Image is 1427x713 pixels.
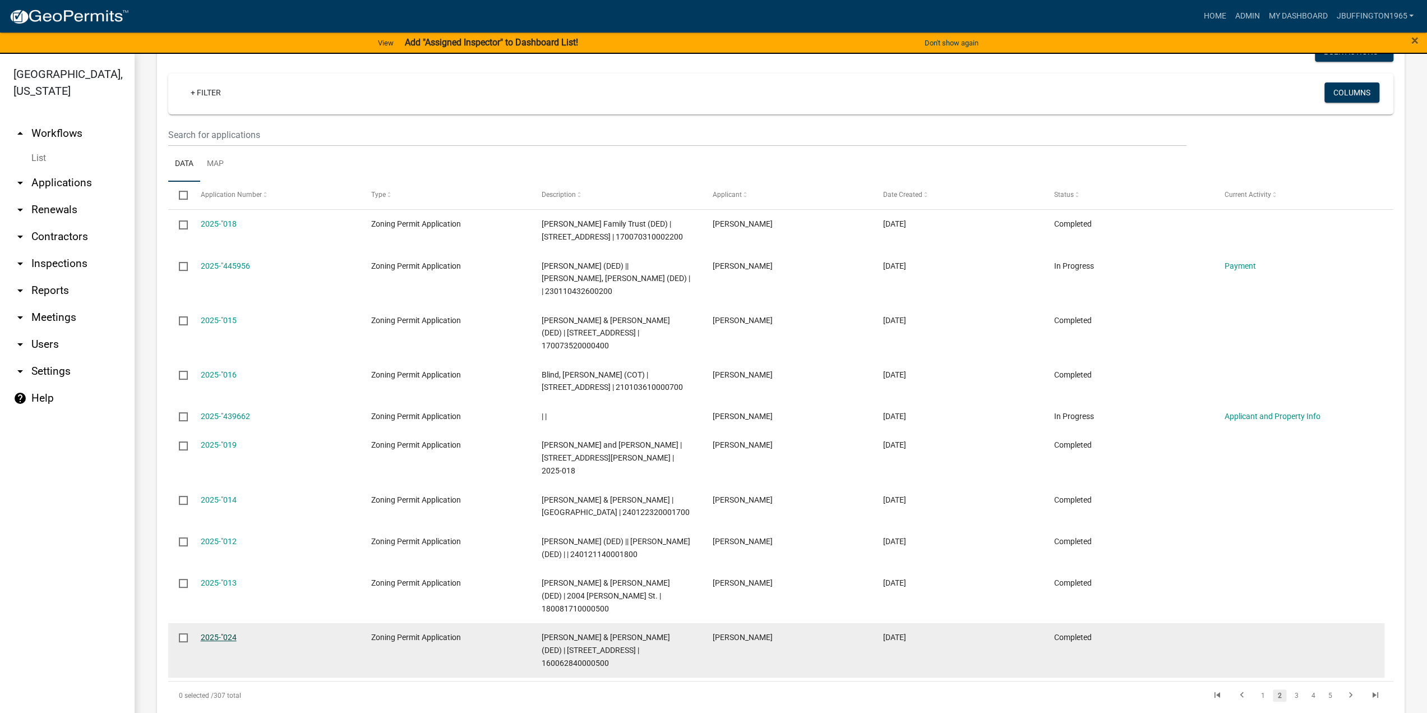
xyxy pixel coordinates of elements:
datatable-header-cell: Applicant [702,182,872,209]
span: 06/24/2025 [883,316,906,325]
a: + Filter [182,82,230,103]
a: Home [1199,6,1230,27]
span: Description [542,191,576,199]
span: Christine M Keck [713,370,773,379]
datatable-header-cell: Date Created [872,182,1043,209]
a: My Dashboard [1264,6,1332,27]
i: arrow_drop_down [13,203,27,217]
datatable-header-cell: Select [168,182,190,209]
datatable-header-cell: Description [531,182,701,209]
a: 2025-"439662 [201,412,250,421]
span: Completed [1054,316,1091,325]
span: Lane, Brian & Jennifer (DED) | 2088 OASIS AVE | 160062840000500 [542,633,670,668]
span: 06/23/2025 [883,412,906,421]
a: go to next page [1340,689,1361,702]
a: Admin [1230,6,1264,27]
span: Zoning Permit Application [371,537,461,546]
a: 2025-"016 [201,370,237,379]
span: 06/23/2025 [883,370,906,379]
datatable-header-cell: Current Activity [1214,182,1384,209]
a: 2025-"024 [201,633,237,642]
span: 07/07/2025 [883,261,906,270]
span: Completed [1054,578,1091,587]
a: 2025-"014 [201,495,237,504]
datatable-header-cell: Status [1043,182,1213,209]
span: Blind, Christine M (COT) | 1508 335TH ST | 210103610000700 [542,370,683,392]
button: Columns [1324,82,1379,103]
span: Zoning Permit Application [371,370,461,379]
i: arrow_drop_down [13,338,27,351]
a: 2025-"012 [201,537,237,546]
div: 307 total [168,682,654,710]
span: Completed [1054,370,1091,379]
i: arrow_drop_down [13,257,27,270]
span: Muhs, David J Family Trust (DED) | 2217 DAKOTA AVE | 170070310002200 [542,219,683,241]
a: go to first page [1207,689,1228,702]
span: Zoning Permit Application [371,633,461,642]
span: In Progress [1054,261,1093,270]
span: Completed [1054,633,1091,642]
a: jbuffington1965 [1332,6,1418,27]
span: Ted Wiley [713,578,773,587]
span: 06/12/2025 [883,578,906,587]
span: In Progress [1054,412,1093,421]
span: 06/20/2025 [883,440,906,449]
a: 1 [1256,689,1269,702]
i: arrow_drop_down [13,230,27,243]
span: Watson, David A (DED) || Smith-Riley, Justis Juliea (DED) | | 230110432600200 [542,261,690,296]
span: | | [542,412,547,421]
span: Zoning Permit Application [371,440,461,449]
a: 2025-"445956 [201,261,250,270]
span: Roth, Jason J & Lauren L (DED) | 2731 FRANKLIN AVE | 170073520000400 [542,316,670,351]
span: 07/08/2025 [883,219,906,228]
span: Completed [1054,537,1091,546]
a: Map [200,146,230,182]
span: David Allen Watson [713,261,773,270]
i: arrow_drop_down [13,284,27,297]
span: 06/16/2025 [883,537,906,546]
span: Completed [1054,440,1091,449]
a: 2025-"019 [201,440,237,449]
span: Zoning Permit Application [371,578,461,587]
span: Zoning Permit Application [371,412,461,421]
span: Blythe, Aaron John (DED) || Sturms, Rachel Dawn (DED) | | 240121140001800 [542,537,690,559]
span: Zoning Permit Application [371,316,461,325]
a: 4 [1306,689,1320,702]
span: Brian Lane [713,633,773,642]
datatable-header-cell: Application Number [190,182,360,209]
span: McCulley, Daryn B & Kristi (DED) | 2004 W. Clay St. | 180081710000500 [542,578,670,613]
a: 3 [1290,689,1303,702]
button: Bulk Actions [1315,42,1393,62]
a: Payment [1225,261,1256,270]
span: 06/18/2025 [883,495,906,504]
span: Chad Sovern [713,495,773,504]
a: go to previous page [1231,689,1253,702]
a: Applicant and Property Info [1225,412,1320,421]
span: Christine M Keck [713,412,773,421]
span: 0 selected / [179,692,214,700]
span: Isaiah Stauffer [713,440,773,449]
datatable-header-cell: Type [361,182,531,209]
span: Jason B. & Brittni S. Rahmus | QUINCY AVE | 240122320001700 [542,495,690,517]
a: 2025-"013 [201,578,237,587]
span: Zoning Permit Application [371,219,461,228]
span: Colton Hastings [713,537,773,546]
span: Jeff Talbot [713,316,773,325]
span: Type [371,191,386,199]
span: Current Activity [1225,191,1271,199]
li: page 3 [1288,686,1305,705]
i: help [13,392,27,405]
strong: Add "Assigned Inspector" to Dashboard List! [405,37,578,48]
a: Data [168,146,200,182]
button: Don't show again [920,34,983,52]
i: arrow_drop_down [13,365,27,378]
i: arrow_drop_down [13,311,27,324]
a: View [373,34,398,52]
span: Isaiah and JulyAnne Stauffer | 1289 BENTON AVE | 2025-018 [542,440,682,475]
span: × [1411,33,1419,48]
span: David Muhs [713,219,773,228]
a: 2025-"018 [201,219,237,228]
i: arrow_drop_up [13,127,27,140]
li: page 1 [1254,686,1271,705]
span: Completed [1054,219,1091,228]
